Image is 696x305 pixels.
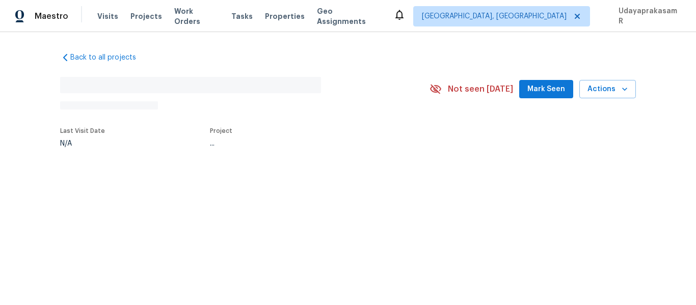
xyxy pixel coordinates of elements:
span: Visits [97,11,118,21]
span: Last Visit Date [60,128,105,134]
span: [GEOGRAPHIC_DATA], [GEOGRAPHIC_DATA] [422,11,567,21]
span: Work Orders [174,6,219,26]
span: Actions [587,83,628,96]
span: Geo Assignments [317,6,381,26]
span: Properties [265,11,305,21]
a: Back to all projects [60,52,158,63]
span: Projects [130,11,162,21]
span: Project [210,128,232,134]
button: Mark Seen [519,80,573,99]
span: Udayaprakasam R [614,6,681,26]
span: Mark Seen [527,83,565,96]
span: Not seen [DATE] [448,84,513,94]
span: Maestro [35,11,68,21]
span: Tasks [231,13,253,20]
button: Actions [579,80,636,99]
div: N/A [60,140,105,147]
div: ... [210,140,406,147]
